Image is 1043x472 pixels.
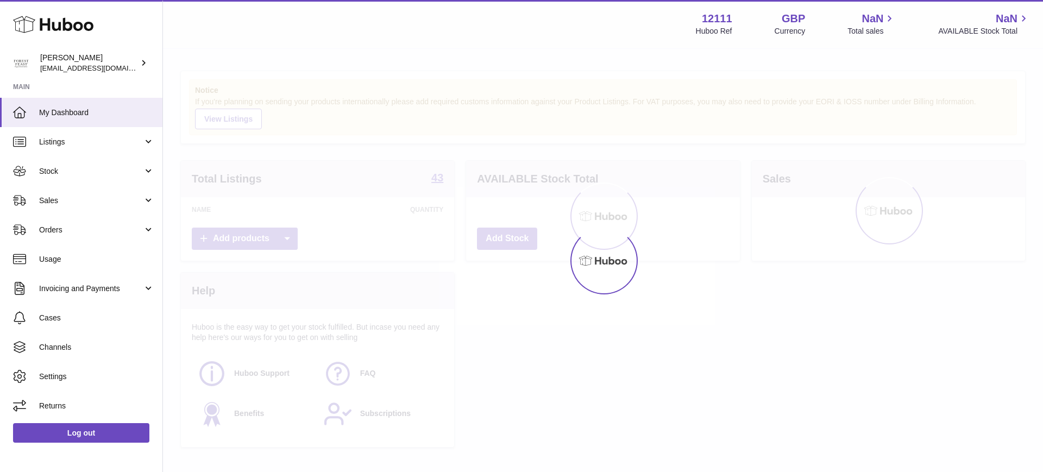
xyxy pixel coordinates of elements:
span: Returns [39,401,154,411]
span: My Dashboard [39,108,154,118]
span: Orders [39,225,143,235]
div: Huboo Ref [696,26,732,36]
span: NaN [996,11,1017,26]
span: Total sales [847,26,896,36]
span: Invoicing and Payments [39,284,143,294]
a: Log out [13,423,149,443]
div: [PERSON_NAME] [40,53,138,73]
span: [EMAIL_ADDRESS][DOMAIN_NAME] [40,64,160,72]
span: Settings [39,372,154,382]
img: bronaghc@forestfeast.com [13,55,29,71]
a: NaN Total sales [847,11,896,36]
strong: 12111 [702,11,732,26]
span: Stock [39,166,143,177]
span: Channels [39,342,154,353]
span: Usage [39,254,154,265]
a: NaN AVAILABLE Stock Total [938,11,1030,36]
span: Listings [39,137,143,147]
div: Currency [775,26,806,36]
span: AVAILABLE Stock Total [938,26,1030,36]
span: NaN [862,11,883,26]
strong: GBP [782,11,805,26]
span: Cases [39,313,154,323]
span: Sales [39,196,143,206]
